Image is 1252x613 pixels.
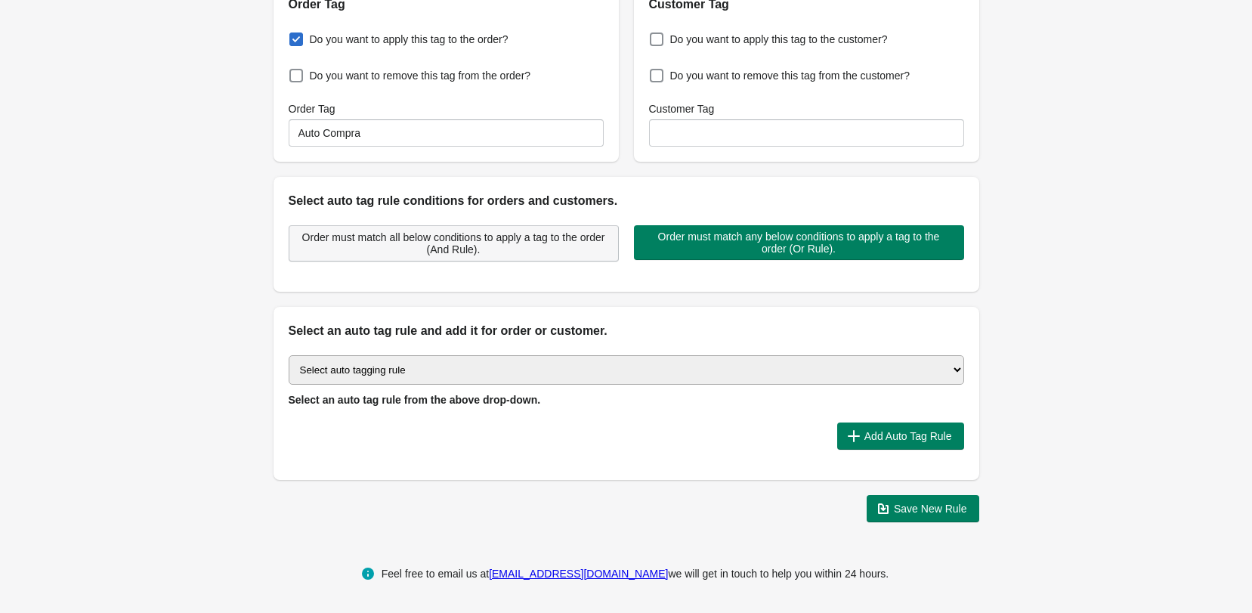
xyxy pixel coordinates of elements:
span: Do you want to remove this tag from the order? [310,68,531,83]
label: Customer Tag [649,101,715,116]
div: Feel free to email us at we will get in touch to help you within 24 hours. [382,565,889,583]
span: Order must match all below conditions to apply a tag to the order (And Rule). [301,231,606,255]
span: Order must match any below conditions to apply a tag to the order (Or Rule). [646,231,952,255]
a: [EMAIL_ADDRESS][DOMAIN_NAME] [489,568,668,580]
label: Order Tag [289,101,335,116]
span: Select an auto tag rule from the above drop-down. [289,394,541,406]
span: Save New Rule [894,503,967,515]
button: Order must match any below conditions to apply a tag to the order (Or Rule). [634,225,964,260]
span: Do you want to apply this tag to the order? [310,32,509,47]
h2: Select auto tag rule conditions for orders and customers. [289,192,964,210]
span: Add Auto Tag Rule [864,430,952,442]
span: Do you want to remove this tag from the customer? [670,68,910,83]
button: Save New Rule [867,495,979,522]
button: Add Auto Tag Rule [837,423,964,450]
button: Order must match all below conditions to apply a tag to the order (And Rule). [289,225,619,262]
span: Do you want to apply this tag to the customer? [670,32,888,47]
h2: Select an auto tag rule and add it for order or customer. [289,322,964,340]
